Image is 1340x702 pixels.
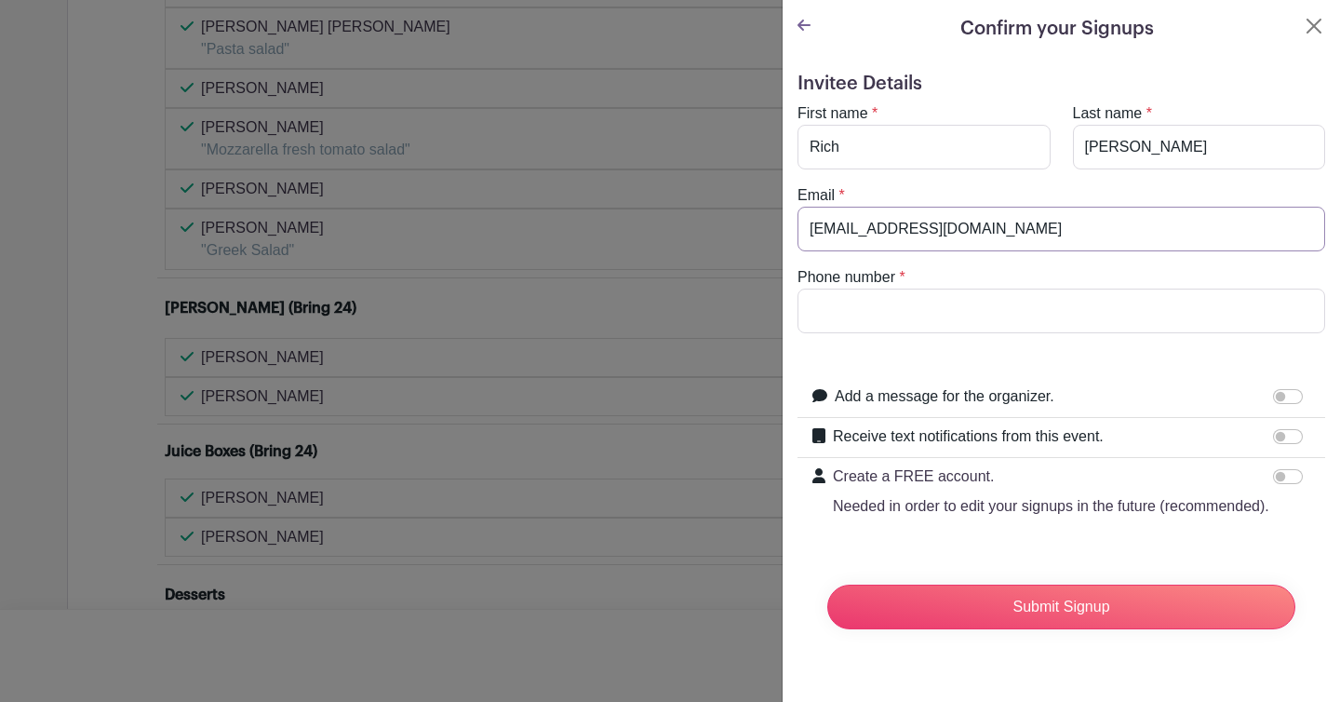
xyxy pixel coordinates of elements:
input: Submit Signup [827,585,1295,629]
p: Needed in order to edit your signups in the future (recommended). [833,495,1269,518]
label: Add a message for the organizer. [835,385,1054,408]
h5: Invitee Details [797,73,1325,95]
h5: Confirm your Signups [960,15,1154,43]
label: Phone number [797,266,895,289]
p: Create a FREE account. [833,466,1269,488]
button: Close [1303,15,1325,37]
label: First name [797,102,868,125]
label: Receive text notifications from this event. [833,425,1104,448]
label: Last name [1073,102,1143,125]
label: Email [797,184,835,207]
